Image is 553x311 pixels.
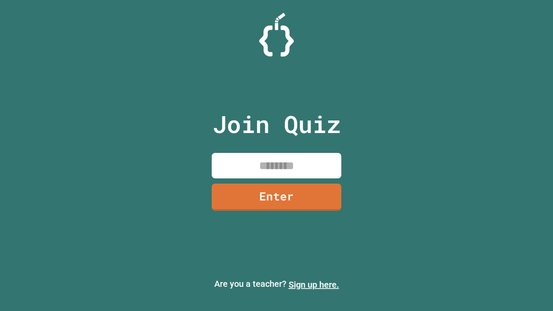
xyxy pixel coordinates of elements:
p: Are you a teacher? [7,277,546,291]
img: Logo.svg [259,13,294,57]
iframe: chat widget [517,276,544,302]
iframe: chat widget [481,239,544,276]
a: Sign up here. [289,279,339,290]
p: Join Quiz [213,106,341,142]
a: Enter [212,184,341,211]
